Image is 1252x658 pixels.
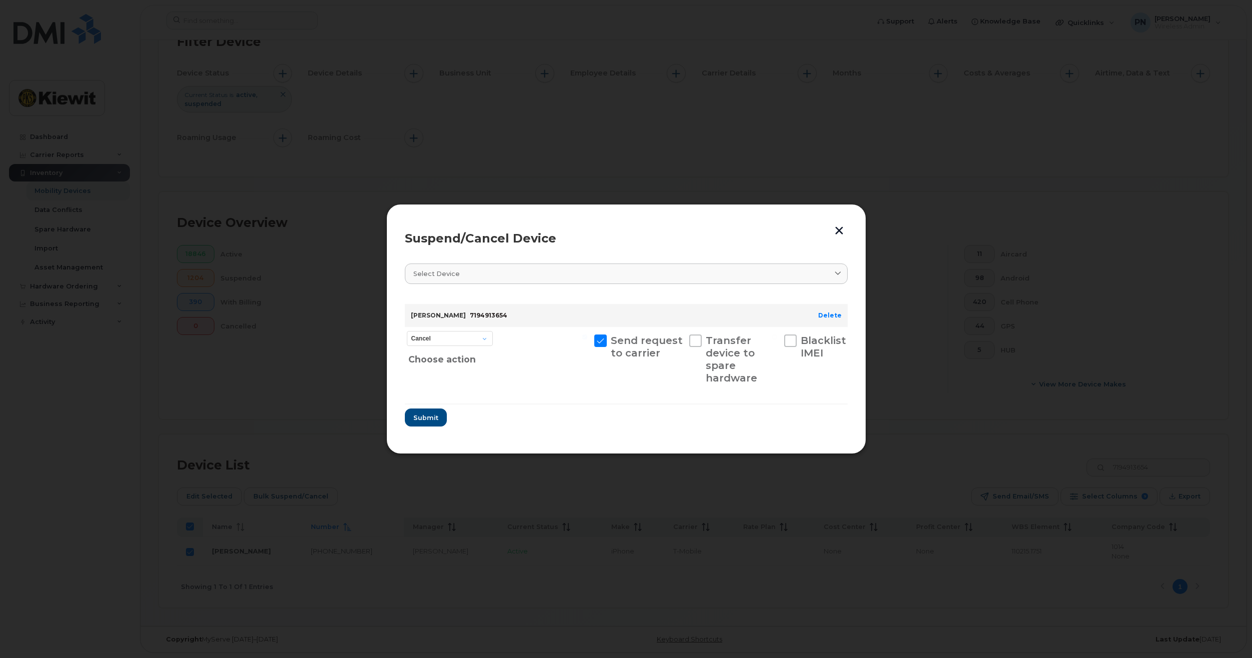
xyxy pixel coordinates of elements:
[413,413,438,422] span: Submit
[405,232,848,244] div: Suspend/Cancel Device
[801,334,846,359] span: Blacklist IMEI
[1209,614,1245,650] iframe: Messenger Launcher
[706,334,757,384] span: Transfer device to spare hardware
[611,334,683,359] span: Send request to carrier
[413,269,460,278] span: Select device
[470,311,507,319] span: 7194913654
[408,348,493,367] div: Choose action
[582,334,587,339] input: Send request to carrier
[772,334,777,339] input: Blacklist IMEI
[405,408,447,426] button: Submit
[677,334,682,339] input: Transfer device to spare hardware
[405,263,848,284] a: Select device
[411,311,466,319] strong: [PERSON_NAME]
[818,311,842,319] a: Delete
